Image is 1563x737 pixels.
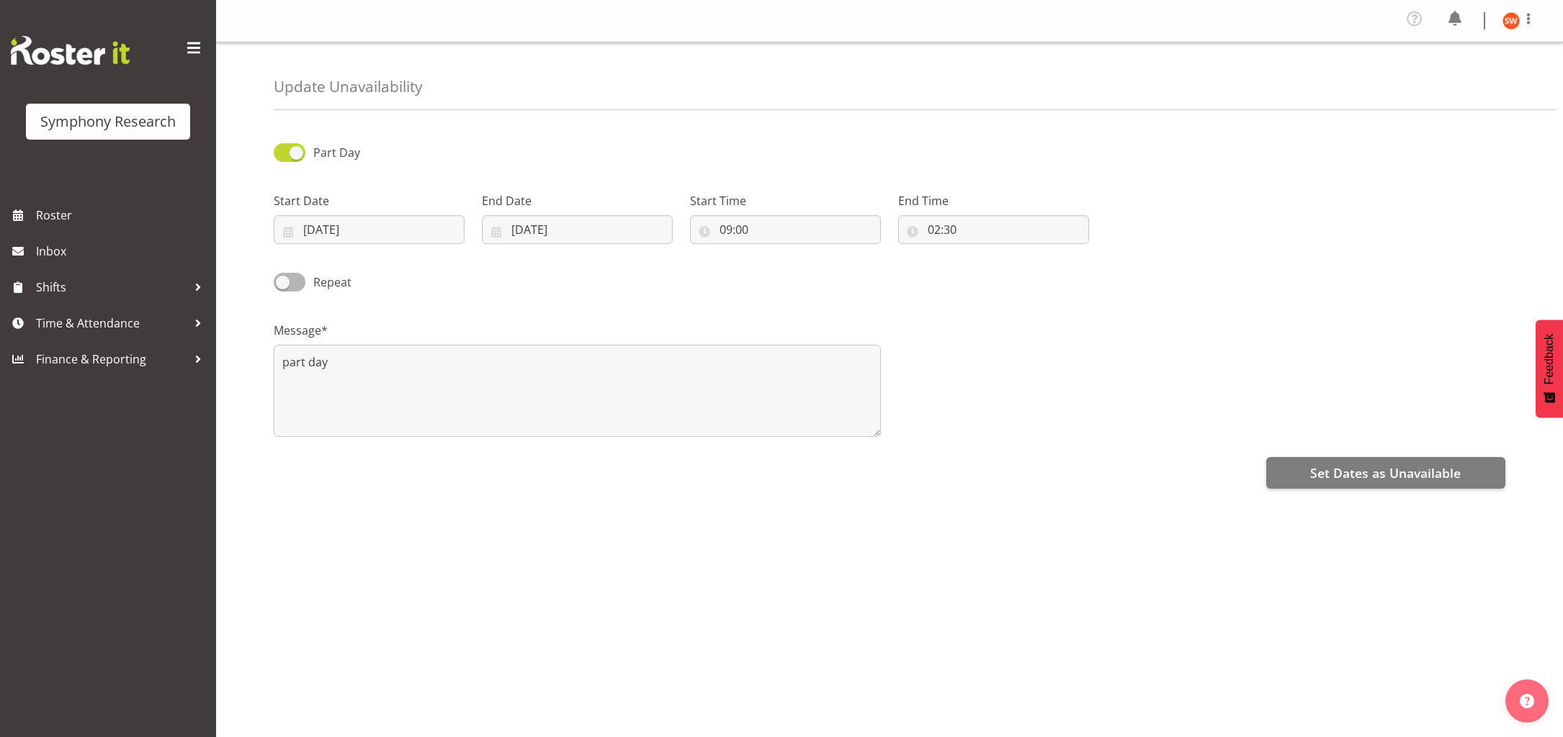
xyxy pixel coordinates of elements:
[40,111,176,132] div: Symphony Research
[274,78,422,95] h4: Update Unavailability
[36,240,209,262] span: Inbox
[274,215,465,244] input: Click to select...
[482,215,673,244] input: Click to select...
[1520,694,1534,708] img: help-xxl-2.png
[11,36,130,65] img: Rosterit website logo
[274,322,881,339] label: Message*
[1543,334,1556,384] span: Feedback
[898,192,1089,209] label: End Time
[313,145,360,160] span: Part Day
[482,192,673,209] label: End Date
[1266,457,1505,489] button: Set Dates as Unavailable
[1502,12,1520,30] img: shannon-whelan11890.jpg
[1310,464,1461,482] span: Set Dates as Unavailable
[36,204,209,226] span: Roster
[305,273,351,291] span: Repeat
[36,276,187,298] span: Shifts
[690,192,881,209] label: Start Time
[36,348,187,370] span: Finance & Reporting
[36,312,187,334] span: Time & Attendance
[274,192,465,209] label: Start Date
[898,215,1089,244] input: Click to select...
[690,215,881,244] input: Click to select...
[1536,320,1563,417] button: Feedback - Show survey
